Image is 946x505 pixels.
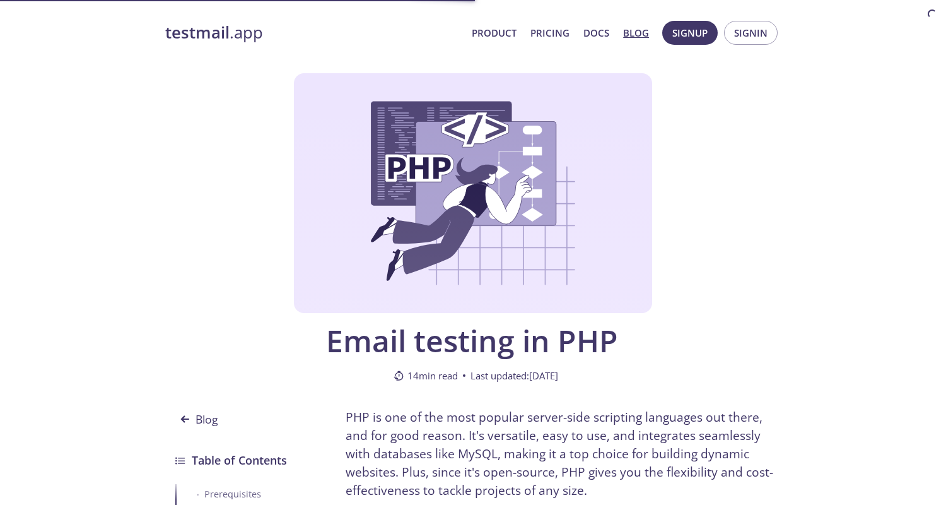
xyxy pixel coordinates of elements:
a: Product [472,25,517,41]
button: Signup [662,21,718,45]
span: Blog [175,407,226,431]
strong: testmail [165,21,230,44]
button: Signin [724,21,778,45]
a: Pricing [530,25,569,41]
span: Last updated: [DATE] [470,368,558,383]
span: Email testing in PHP [256,323,687,358]
div: Prerequisites [204,488,261,501]
span: 14 min read [394,368,458,383]
span: Signup [672,25,708,41]
h3: Table of Contents [192,451,287,469]
span: • [197,488,199,501]
p: PHP is one of the most popular server-side scripting languages out there, and for good reason. It... [346,408,781,499]
a: Blog [175,389,306,436]
a: testmail.app [165,22,462,44]
a: Blog [623,25,649,41]
span: Signin [734,25,768,41]
a: Docs [583,25,609,41]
